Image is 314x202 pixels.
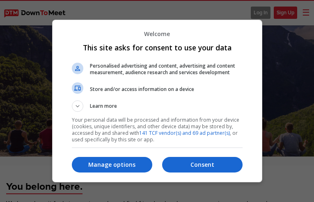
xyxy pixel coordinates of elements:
[72,30,243,38] p: Welcome
[162,161,243,169] p: Consent
[72,157,152,172] button: Manage options
[90,86,243,93] span: Store and/or access information on a device
[139,129,230,136] a: 141 TCF vendor(s) and 69 ad partner(s)
[72,43,243,52] h1: This site asks for consent to use your data
[72,161,152,169] p: Manage options
[72,117,243,143] p: Your personal data will be processed and information from your device (cookies, unique identifier...
[90,63,243,76] span: Personalised advertising and content, advertising and content measurement, audience research and ...
[52,20,262,182] div: This site asks for consent to use your data
[90,102,117,112] span: Learn more
[72,100,243,112] button: Learn more
[162,157,243,172] button: Consent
